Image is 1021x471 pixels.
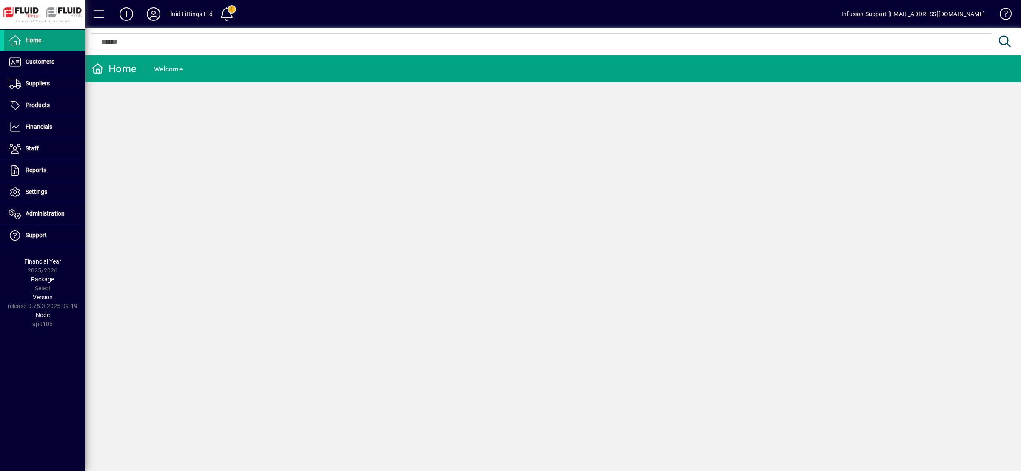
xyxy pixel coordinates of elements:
[4,160,85,181] a: Reports
[31,276,54,283] span: Package
[841,7,985,21] div: Infusion Support [EMAIL_ADDRESS][DOMAIN_NAME]
[140,6,167,22] button: Profile
[4,203,85,224] a: Administration
[4,182,85,203] a: Settings
[33,294,53,301] span: Version
[4,138,85,159] a: Staff
[26,167,46,173] span: Reports
[26,145,39,152] span: Staff
[113,6,140,22] button: Add
[4,95,85,116] a: Products
[26,80,50,87] span: Suppliers
[4,225,85,246] a: Support
[993,2,1010,29] a: Knowledge Base
[91,62,137,76] div: Home
[26,232,47,238] span: Support
[24,258,61,265] span: Financial Year
[36,312,50,318] span: Node
[154,62,183,76] div: Welcome
[4,51,85,73] a: Customers
[4,73,85,94] a: Suppliers
[26,188,47,195] span: Settings
[167,7,213,21] div: Fluid Fittings Ltd
[26,123,52,130] span: Financials
[26,102,50,108] span: Products
[26,210,65,217] span: Administration
[4,116,85,138] a: Financials
[26,37,41,43] span: Home
[26,58,54,65] span: Customers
